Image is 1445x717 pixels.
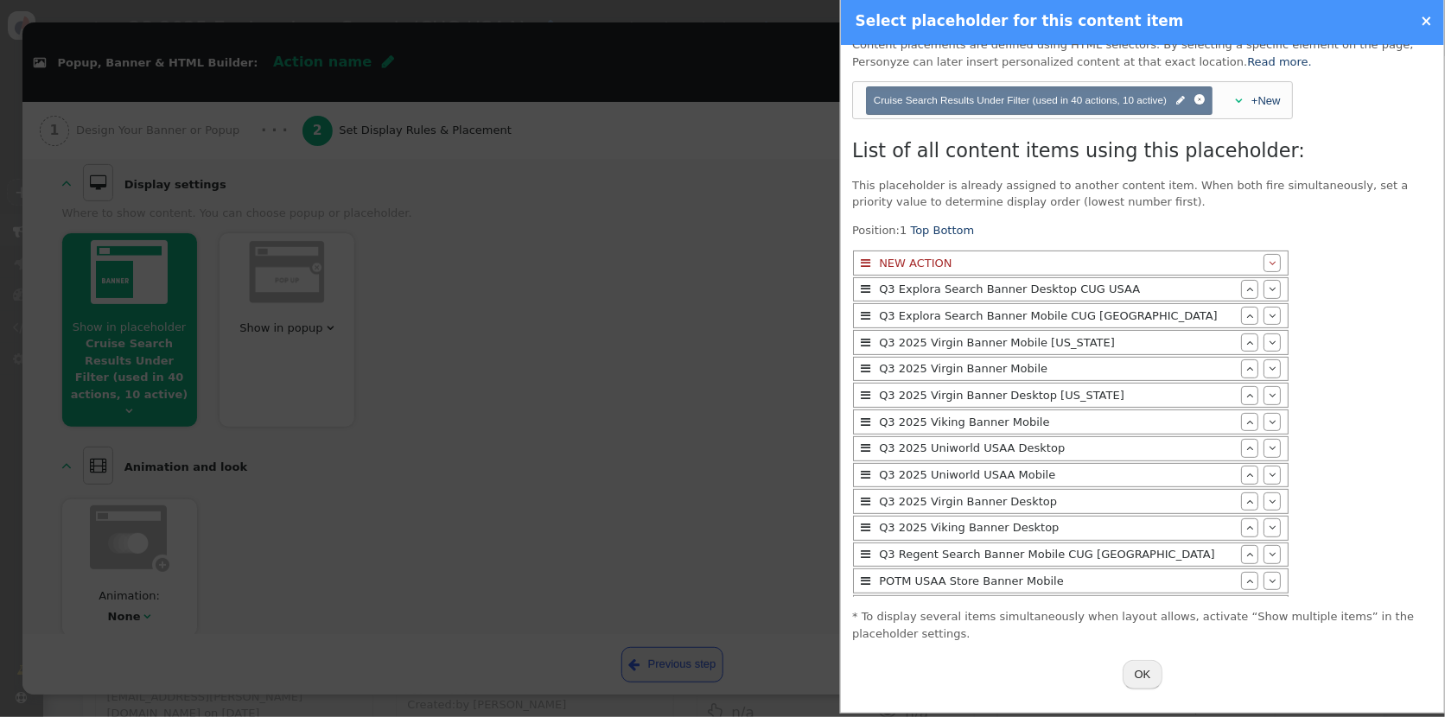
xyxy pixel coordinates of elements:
span:  [1246,363,1253,374]
span:  [861,310,870,321]
button: OK [1123,660,1163,689]
span:  [1269,416,1276,428]
p: This placeholder is already assigned to another content item. When both fire simultaneously, set ... [852,177,1433,211]
span:  [1269,575,1276,587]
span:  [861,416,870,428]
span:  [861,363,870,374]
span:  [861,337,870,348]
span:  [1269,549,1276,560]
div: Q3 2025 Virgin Banner Desktop [875,493,1241,511]
a: Top [910,224,929,237]
div: Q3 2025 Virgin Banner Mobile [US_STATE] [875,334,1241,352]
span:  [861,522,870,533]
div: Q3 2025 Virgin Banner Mobile [875,360,1241,378]
a: Bottom [933,224,975,237]
span:  [1269,442,1276,454]
div: Q3 2025 Uniworld USAA Desktop [875,440,1241,457]
div: NEW ACTION [875,255,1264,272]
span:  [1269,469,1276,480]
span:  [1269,522,1276,533]
div: Position: [852,222,1289,598]
span:  [861,549,870,560]
span:  [861,575,870,587]
span:  [1269,363,1276,374]
span:  [1269,390,1276,401]
span:  [1246,469,1253,480]
span:  [1236,95,1243,106]
span:  [861,390,870,401]
div: POTM USAA Store Banner Mobile [875,573,1241,590]
span:  [1246,310,1253,321]
span:  [1246,549,1253,560]
span:  [1246,337,1253,348]
span:  [1246,416,1253,428]
span: Cruise Search Results Under Filter (used in 40 actions, 10 active) [874,94,1167,105]
span:  [1246,442,1253,454]
span:  [861,442,870,454]
div: Q3 2025 Uniworld USAA Mobile [875,466,1241,484]
span: 1 [900,224,907,237]
span:  [1246,575,1253,587]
h3: List of all content items using this placeholder: [852,136,1433,166]
span:  [1269,257,1276,269]
div: Q3 Explora Search Banner Desktop CUG USAA [875,281,1241,298]
span:  [861,496,870,507]
span:  [1246,522,1253,533]
span:  [861,469,870,480]
span:  [1176,93,1185,109]
a: × [1421,12,1433,29]
div: Q3 2025 Virgin Banner Desktop [US_STATE] [875,387,1241,404]
span:  [1246,390,1253,401]
div: Q3 Explora Search Banner Mobile CUG [GEOGRAPHIC_DATA] [875,308,1241,325]
p: Content placements are defined using HTML selectors. By selecting a specific element on the page,... [852,36,1433,70]
div: Q3 2025 Viking Banner Mobile [875,414,1241,431]
span:  [1269,337,1276,348]
span:  [861,257,870,269]
span:  [1246,283,1253,295]
span:  [1269,496,1276,507]
span:  [1269,283,1276,295]
p: * To display several items simultaneously when layout allows, activate “Show multiple items” in t... [852,608,1433,642]
span:  [1269,310,1276,321]
div: Q3 2025 Viking Banner Desktop [875,519,1241,536]
a: +New [1251,94,1281,107]
span:  [861,283,870,295]
div: Q3 Regent Search Banner Mobile CUG [GEOGRAPHIC_DATA] [875,546,1241,563]
a: Read more. [1247,55,1312,68]
span:  [1246,496,1253,507]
